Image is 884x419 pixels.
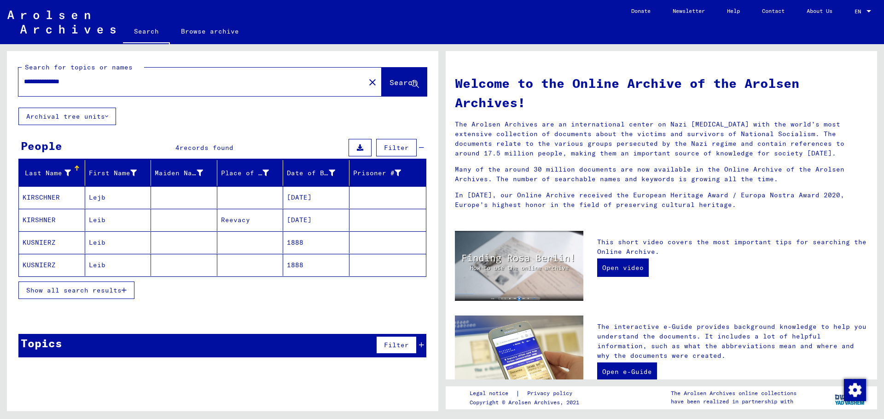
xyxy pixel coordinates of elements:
[85,186,151,208] mat-cell: Lejb
[367,77,378,88] mat-icon: close
[376,139,417,156] button: Filter
[85,160,151,186] mat-header-cell: First Name
[19,160,85,186] mat-header-cell: Last Name
[170,20,250,42] a: Browse archive
[597,362,657,381] a: Open e-Guide
[384,143,409,152] span: Filter
[89,168,137,178] div: First Name
[21,335,62,351] div: Topics
[455,120,868,158] p: The Arolsen Archives are an international center on Nazi [MEDICAL_DATA] with the world’s most ext...
[85,254,151,276] mat-cell: Leib
[470,398,583,407] p: Copyright © Arolsen Archives, 2021
[520,389,583,398] a: Privacy policy
[855,8,865,15] span: EN
[671,389,797,397] p: The Arolsen Archives online collections
[349,160,426,186] mat-header-cell: Prisoner #
[382,68,427,96] button: Search
[85,209,151,231] mat-cell: Leib
[221,168,269,178] div: Place of Birth
[25,63,133,71] mat-label: Search for topics or names
[363,73,382,91] button: Clear
[376,336,417,354] button: Filter
[283,160,349,186] mat-header-cell: Date of Birth
[287,166,349,180] div: Date of Birth
[19,231,85,253] mat-cell: KUSNIERZ
[287,168,335,178] div: Date of Birth
[151,160,217,186] mat-header-cell: Maiden Name
[597,258,649,277] a: Open video
[180,143,233,152] span: records found
[23,166,85,180] div: Last Name
[455,190,868,210] p: In [DATE], our Online Archive received the European Heritage Award / Europa Nostra Award 2020, Eu...
[18,108,116,125] button: Archival tree units
[18,281,134,299] button: Show all search results
[283,254,349,276] mat-cell: 1888
[455,231,583,301] img: video.jpg
[384,341,409,349] span: Filter
[7,11,116,34] img: Arolsen_neg.svg
[26,286,122,294] span: Show all search results
[843,379,866,401] div: Change consent
[353,168,401,178] div: Prisoner #
[21,138,62,154] div: People
[455,165,868,184] p: Many of the around 30 million documents are now available in the Online Archive of the Arolsen Ar...
[23,168,71,178] div: Last Name
[833,386,867,409] img: yv_logo.png
[597,322,868,361] p: The interactive e-Guide provides background knowledge to help you understand the documents. It in...
[155,166,217,180] div: Maiden Name
[19,209,85,231] mat-cell: KIRSHNER
[221,166,283,180] div: Place of Birth
[217,209,284,231] mat-cell: Reevacy
[353,166,415,180] div: Prisoner #
[470,389,516,398] a: Legal notice
[175,143,180,152] span: 4
[597,237,868,257] p: This short video covers the most important tips for searching the Online Archive.
[455,74,868,112] h1: Welcome to the Online Archive of the Arolsen Archives!
[390,78,417,87] span: Search
[470,389,583,398] div: |
[283,209,349,231] mat-cell: [DATE]
[844,379,866,401] img: Change consent
[283,186,349,208] mat-cell: [DATE]
[89,166,151,180] div: First Name
[19,254,85,276] mat-cell: KUSNIERZ
[155,168,203,178] div: Maiden Name
[217,160,284,186] mat-header-cell: Place of Birth
[85,231,151,253] mat-cell: Leib
[283,231,349,253] mat-cell: 1888
[455,316,583,401] img: eguide.jpg
[671,397,797,406] p: have been realized in partnership with
[123,20,170,44] a: Search
[19,186,85,208] mat-cell: KIRSCHNER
